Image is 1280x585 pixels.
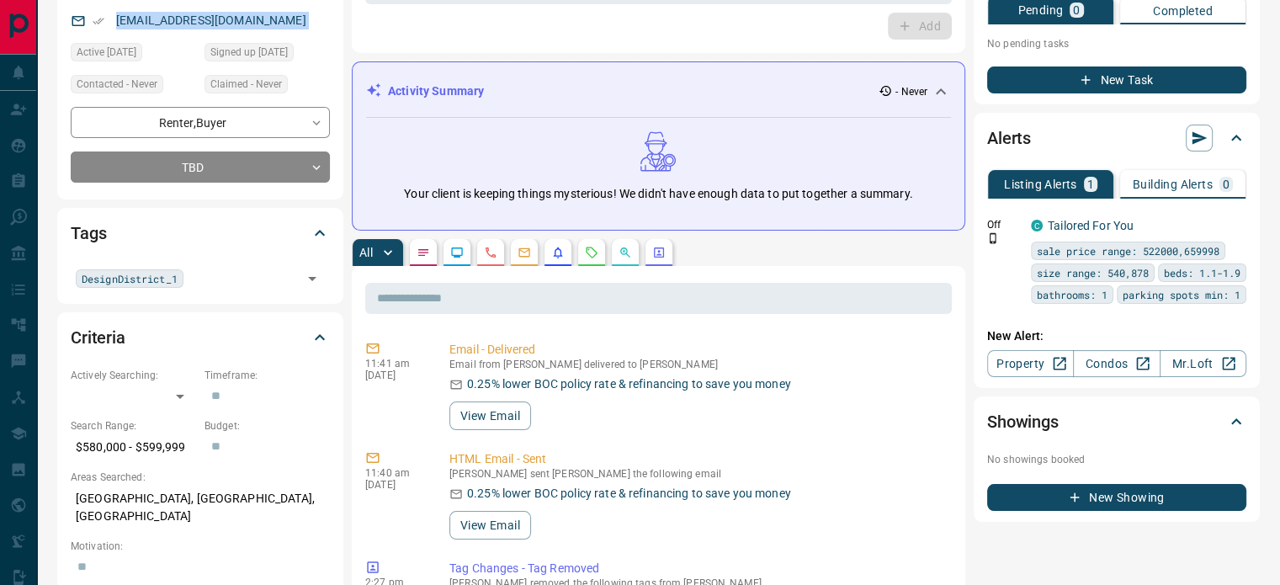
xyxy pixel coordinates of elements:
p: - Never [895,84,927,99]
p: HTML Email - Sent [449,450,945,468]
span: sale price range: 522000,659998 [1037,242,1219,259]
button: New Showing [987,484,1246,511]
span: Signed up [DATE] [210,44,288,61]
svg: Push Notification Only [987,232,999,244]
div: Criteria [71,317,330,358]
h2: Criteria [71,324,125,351]
svg: Opportunities [619,246,632,259]
svg: Notes [417,246,430,259]
div: Tue Nov 22 2022 [71,43,196,66]
p: [PERSON_NAME] sent [PERSON_NAME] the following email [449,468,945,480]
div: condos.ca [1031,220,1043,231]
p: 0.25% lower BOC policy rate & refinancing to save you money [467,485,791,503]
div: Activity Summary- Never [366,76,951,107]
p: Actively Searching: [71,368,196,383]
button: View Email [449,402,531,430]
svg: Listing Alerts [551,246,565,259]
p: All [359,247,373,258]
svg: Requests [585,246,598,259]
a: [EMAIL_ADDRESS][DOMAIN_NAME] [116,13,306,27]
a: Property [987,350,1074,377]
p: 11:40 am [365,467,424,479]
p: Listing Alerts [1004,178,1077,190]
span: parking spots min: 1 [1123,286,1240,303]
p: Tag Changes - Tag Removed [449,560,945,577]
a: Mr.Loft [1160,350,1246,377]
p: Activity Summary [388,82,484,100]
p: $580,000 - $599,999 [71,433,196,461]
p: [DATE] [365,370,424,381]
div: TBD [71,152,330,183]
p: No showings booked [987,452,1246,467]
svg: Emails [518,246,531,259]
p: 11:41 am [365,358,424,370]
span: bathrooms: 1 [1037,286,1107,303]
svg: Email Verified [93,15,104,27]
p: Search Range: [71,418,196,433]
button: View Email [449,511,531,540]
button: New Task [987,66,1246,93]
div: Alerts [987,118,1246,158]
span: Active [DATE] [77,44,136,61]
svg: Calls [484,246,497,259]
p: 1 [1087,178,1094,190]
p: Budget: [204,418,330,433]
p: Off [987,217,1021,232]
p: Areas Searched: [71,470,330,485]
p: Motivation: [71,539,330,554]
a: Tailored For You [1048,219,1134,232]
div: Tags [71,213,330,253]
span: size range: 540,878 [1037,264,1149,281]
p: New Alert: [987,327,1246,345]
span: Contacted - Never [77,76,157,93]
p: [DATE] [365,479,424,491]
button: Open [300,267,324,290]
p: 0 [1223,178,1230,190]
span: beds: 1.1-1.9 [1164,264,1240,281]
p: 0.25% lower BOC policy rate & refinancing to save you money [467,375,791,393]
svg: Lead Browsing Activity [450,246,464,259]
p: [GEOGRAPHIC_DATA], [GEOGRAPHIC_DATA], [GEOGRAPHIC_DATA] [71,485,330,530]
p: Email from [PERSON_NAME] delivered to [PERSON_NAME] [449,359,945,370]
span: Claimed - Never [210,76,282,93]
p: Timeframe: [204,368,330,383]
p: Pending [1017,4,1063,16]
p: Your client is keeping things mysterious! We didn't have enough data to put together a summary. [404,185,912,203]
a: Condos [1073,350,1160,377]
h2: Showings [987,408,1059,435]
div: Renter , Buyer [71,107,330,138]
p: Email - Delivered [449,341,945,359]
h2: Tags [71,220,106,247]
div: Sat Dec 22 2012 [204,43,330,66]
div: Showings [987,402,1246,442]
h2: Alerts [987,125,1031,152]
p: Building Alerts [1133,178,1213,190]
svg: Agent Actions [652,246,666,259]
p: Completed [1153,5,1213,17]
p: No pending tasks [987,31,1246,56]
span: DesignDistrict_1 [82,270,178,287]
p: 0 [1073,4,1080,16]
